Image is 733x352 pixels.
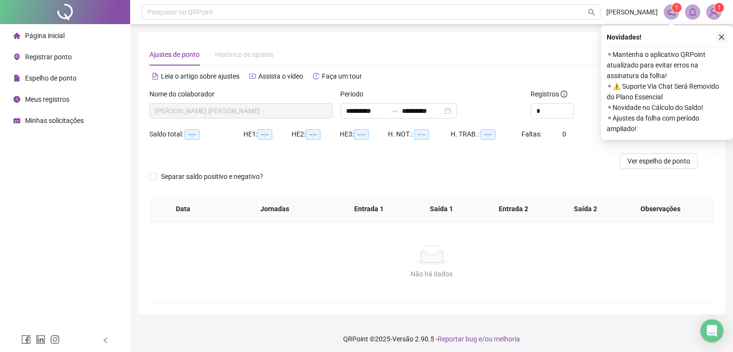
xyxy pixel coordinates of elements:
th: Observações [615,196,707,222]
label: Período [340,89,370,99]
div: H. NOT.: [388,129,451,140]
span: Histórico de ajustes [215,51,274,58]
div: HE 3: [340,129,388,140]
span: clock-circle [13,96,20,103]
span: Registros [531,89,567,99]
span: --:-- [354,129,369,140]
span: Ver espelho de ponto [627,156,690,166]
th: Jornadas [217,196,333,222]
span: Observações [623,203,699,214]
span: linkedin [36,335,45,344]
span: search [588,9,595,16]
span: swap-right [390,107,398,115]
span: Versão [392,335,413,343]
div: Não há dados [161,269,702,279]
sup: Atualize o seu contato no menu Meus Dados [714,3,724,13]
span: Novidades ! [607,32,641,42]
span: home [13,32,20,39]
span: file-text [152,73,159,80]
span: Faltas: [521,130,543,138]
span: Assista o vídeo [258,72,303,80]
span: --:-- [185,129,200,140]
span: Separar saldo positivo e negativo? [157,171,267,182]
span: notification [667,8,676,16]
div: HE 1: [243,129,292,140]
span: environment [13,54,20,60]
span: ⚬ Mantenha o aplicativo QRPoint atualizado para evitar erros na assinatura da folha! [607,49,727,81]
span: --:-- [480,129,495,140]
span: Meus registros [25,95,69,103]
span: Minhas solicitações [25,117,84,124]
span: Página inicial [25,32,65,40]
span: ⚬ Novidade no Cálculo do Saldo! [607,102,727,113]
span: 1 [675,4,679,11]
span: Espelho de ponto [25,74,77,82]
span: Reportar bug e/ou melhoria [438,335,520,343]
img: 77233 [706,5,721,19]
th: Data [149,196,217,222]
span: info-circle [560,91,567,97]
span: 0 [562,130,566,138]
span: left [102,337,109,344]
div: H. TRAB.: [451,129,521,140]
sup: 1 [672,3,681,13]
span: --:-- [414,129,429,140]
span: 1 [718,4,721,11]
span: to [390,107,398,115]
span: Ajustes de ponto [149,51,200,58]
span: ⚬ ⚠️ Suporte Via Chat Será Removido do Plano Essencial [607,81,727,102]
span: ⚬ Ajustes da folha com período ampliado! [607,113,727,134]
span: REBECCA LUCY CORREA DE MORAES [155,104,327,118]
span: instagram [50,335,60,344]
button: Ver espelho de ponto [620,153,698,169]
span: bell [688,8,697,16]
th: Saída 2 [549,196,622,222]
div: Open Intercom Messenger [700,319,723,342]
th: Entrada 2 [478,196,550,222]
span: Faça um tour [322,72,362,80]
span: schedule [13,117,20,124]
span: file [13,75,20,81]
th: Saída 1 [405,196,478,222]
div: HE 2: [292,129,340,140]
span: youtube [249,73,256,80]
th: Entrada 1 [333,196,405,222]
div: Saldo total: [149,129,243,140]
span: [PERSON_NAME] [606,7,658,17]
span: --:-- [306,129,320,140]
span: --:-- [257,129,272,140]
span: Leia o artigo sobre ajustes [161,72,240,80]
span: close [718,34,725,41]
label: Nome do colaborador [149,89,221,99]
span: history [313,73,320,80]
span: facebook [21,335,31,344]
span: Registrar ponto [25,53,72,61]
